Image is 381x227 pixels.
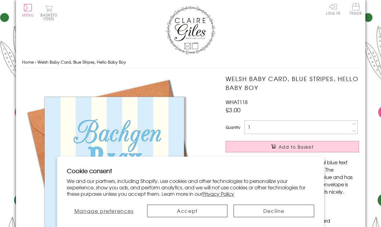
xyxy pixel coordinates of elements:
h1: Welsh Baby Card, Blue Stripes, Hello Baby Boy [226,74,359,92]
button: Decline [234,205,314,217]
span: 0 items [43,12,57,21]
button: Manage preferences [67,205,141,217]
span: Trade [349,3,362,15]
label: Quantity [226,125,240,130]
span: £3.00 [226,106,241,114]
span: Welsh Baby Card, Blue Stripes, Hello Baby Boy [37,59,126,65]
h2: Cookie consent [67,166,314,175]
p: We and our partners, including Shopify, use cookies and other technologies to personalize your ex... [67,178,314,197]
img: Claire Giles Greetings Cards [166,6,215,54]
button: Accept [147,205,227,217]
span: Add to Basket [279,144,314,150]
button: Menu [22,4,34,17]
nav: breadcrumbs [22,56,359,69]
span: Manage preferences [74,207,134,214]
button: Add to Basket [226,141,359,152]
button: Basket0 items [40,5,57,20]
a: Trade [349,3,362,16]
span: Menu [22,12,34,18]
span: › [35,59,36,65]
span: WHAT118 [226,98,248,106]
a: Privacy Policy [202,190,234,197]
a: Home [22,59,34,65]
a: Log In [326,3,341,15]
